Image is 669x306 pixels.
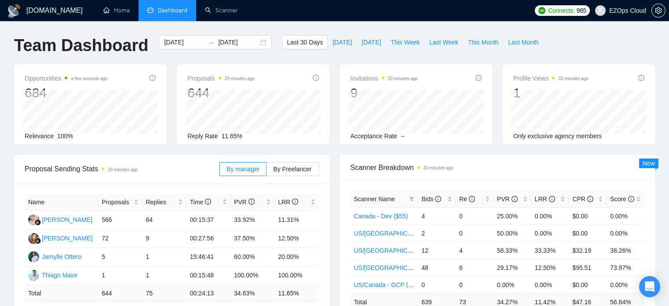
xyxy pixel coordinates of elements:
[25,133,54,140] span: Relevance
[531,207,569,225] td: 0.00%
[357,35,386,49] button: [DATE]
[418,259,456,276] td: 48
[28,214,39,225] img: AJ
[456,242,494,259] td: 4
[429,37,458,47] span: Last Week
[435,196,441,202] span: info-circle
[351,73,418,84] span: Invitations
[424,166,453,170] time: 33 minutes ago
[28,233,39,244] img: NK
[354,195,395,203] span: Scanner Name
[142,194,186,211] th: Replies
[278,199,298,206] span: LRR
[230,266,274,285] td: 100.00%
[42,233,92,243] div: [PERSON_NAME]
[98,266,142,285] td: 1
[187,133,218,140] span: Reply Rate
[569,242,607,259] td: $32.19
[25,285,98,302] td: Total
[28,251,39,262] img: JO
[576,6,586,15] span: 985
[230,211,274,229] td: 33.92%
[456,276,494,293] td: 0
[274,229,318,248] td: 12.50%
[313,75,319,81] span: info-circle
[142,285,186,302] td: 75
[494,225,531,242] td: 50.00%
[164,37,204,47] input: Start date
[187,85,255,101] div: 644
[186,229,230,248] td: 00:27:56
[205,199,211,205] span: info-circle
[494,242,531,259] td: 58.33%
[190,199,211,206] span: Time
[513,133,602,140] span: Only exclusive agency members
[222,133,242,140] span: 11.65%
[607,259,644,276] td: 73.97%
[274,211,318,229] td: 11.31%
[98,285,142,302] td: 644
[548,6,574,15] span: Connects:
[494,259,531,276] td: 29.17%
[102,197,132,207] span: Proposals
[274,285,318,302] td: 11.65 %
[186,285,230,302] td: 00:24:13
[572,195,593,203] span: CPR
[587,196,593,202] span: info-circle
[463,35,503,49] button: This Month
[25,163,219,174] span: Proposal Sending Stats
[282,35,328,49] button: Last 30 Days
[409,196,414,202] span: filter
[147,7,154,13] span: dashboard
[71,76,107,81] time: a few seconds ago
[351,162,645,173] span: Scanner Breakdown
[531,242,569,259] td: 33.33%
[610,195,634,203] span: Score
[407,192,416,206] span: filter
[230,248,274,266] td: 60.00%
[503,35,543,49] button: Last Month
[569,207,607,225] td: $0.00
[14,35,148,56] h1: Team Dashboard
[142,211,186,229] td: 64
[186,211,230,229] td: 00:15:37
[418,242,456,259] td: 12
[508,37,538,47] span: Last Month
[607,276,644,293] td: 0.00%
[531,259,569,276] td: 12.50%
[512,196,518,202] span: info-circle
[186,266,230,285] td: 00:15:48
[25,85,108,101] div: 684
[28,253,81,260] a: JOJamylle Ottero
[57,133,73,140] span: 100%
[651,4,665,18] button: setting
[142,248,186,266] td: 1
[234,199,255,206] span: PVR
[225,76,255,81] time: 29 minutes ago
[274,266,318,285] td: 100.00%
[651,7,665,14] a: setting
[569,276,607,293] td: $0.00
[638,75,644,81] span: info-circle
[513,73,589,84] span: Profile Views
[35,219,41,225] img: gigradar-bm.png
[230,229,274,248] td: 37.50%
[28,234,92,241] a: NK[PERSON_NAME]
[362,37,381,47] span: [DATE]
[607,225,644,242] td: 0.00%
[569,259,607,276] td: $95.51
[354,213,408,220] a: Canada - Dev ($55)
[146,197,176,207] span: Replies
[538,7,545,14] img: upwork-logo.png
[424,35,463,49] button: Last Week
[391,37,420,47] span: This Week
[333,37,352,47] span: [DATE]
[418,225,456,242] td: 2
[418,276,456,293] td: 0
[475,75,482,81] span: info-circle
[273,166,311,173] span: By Freelancer
[7,4,21,18] img: logo
[513,85,589,101] div: 1
[468,37,498,47] span: This Month
[98,211,142,229] td: 566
